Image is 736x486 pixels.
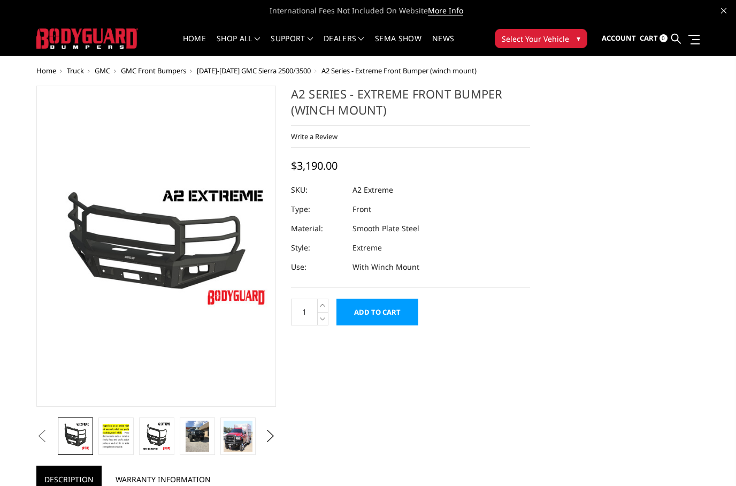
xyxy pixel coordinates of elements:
[640,24,668,53] a: Cart 0
[291,86,531,126] h1: A2 Series - Extreme Front Bumper (winch mount)
[34,428,50,444] button: Previous
[183,35,206,56] a: Home
[352,219,419,238] dd: Smooth Plate Steel
[432,35,454,56] a: News
[352,180,393,200] dd: A2 Extreme
[577,33,580,44] span: ▾
[224,421,252,452] img: A2 Series - Extreme Front Bumper (winch mount)
[36,86,276,407] a: A2 Series - Extreme Front Bumper (winch mount)
[95,66,110,75] a: GMC
[36,28,138,48] img: BODYGUARD BUMPERS
[352,200,371,219] dd: Front
[197,66,311,75] a: [DATE]-[DATE] GMC Sierra 2500/3500
[352,257,419,277] dd: With Winch Mount
[121,66,186,75] a: GMC Front Bumpers
[186,421,209,452] img: A2 Series - Extreme Front Bumper (winch mount)
[291,158,338,173] span: $3,190.00
[61,421,90,452] img: A2 Series - Extreme Front Bumper (winch mount)
[660,34,668,42] span: 0
[291,238,344,257] dt: Style:
[602,24,636,53] a: Account
[102,421,131,452] img: A2 Series - Extreme Front Bumper (winch mount)
[352,238,382,257] dd: Extreme
[502,33,569,44] span: Select Your Vehicle
[67,66,84,75] a: Truck
[428,5,463,16] a: More Info
[321,66,477,75] span: A2 Series - Extreme Front Bumper (winch mount)
[291,200,344,219] dt: Type:
[291,180,344,200] dt: SKU:
[271,35,313,56] a: Support
[291,132,338,141] a: Write a Review
[262,428,278,444] button: Next
[324,35,364,56] a: Dealers
[142,421,171,452] img: A2 Series - Extreme Front Bumper (winch mount)
[640,33,658,43] span: Cart
[217,35,260,56] a: shop all
[336,299,418,325] input: Add to Cart
[375,35,421,56] a: SEMA Show
[602,33,636,43] span: Account
[36,66,56,75] a: Home
[40,181,273,312] img: A2 Series - Extreme Front Bumper (winch mount)
[495,29,587,48] button: Select Your Vehicle
[291,219,344,238] dt: Material:
[291,257,344,277] dt: Use:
